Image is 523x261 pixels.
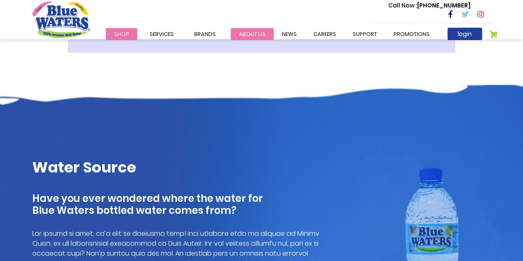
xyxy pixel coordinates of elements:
a: about us [231,28,274,40]
a: store logo [32,1,90,38]
span: Services [150,30,174,38]
h4: Have you ever wondered where the water for Blue Waters bottled water comes from? [32,193,334,217]
p: [PHONE_NUMBER] [388,1,470,10]
a: login [447,28,482,40]
a: support [344,28,385,40]
a: News [274,28,305,40]
h2: Water Source [32,158,334,176]
a: careers [305,28,344,40]
span: Call Now : [388,1,417,10]
span: Brands [194,30,216,38]
a: Promotions [385,28,438,40]
span: Shop [114,30,129,38]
